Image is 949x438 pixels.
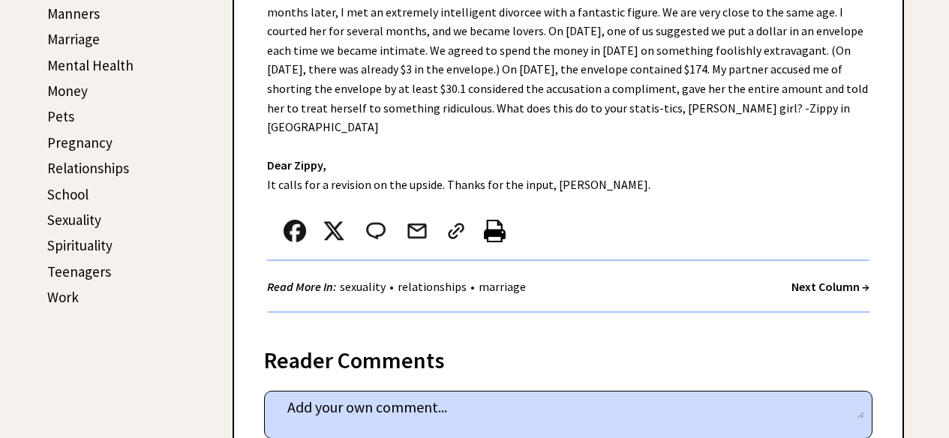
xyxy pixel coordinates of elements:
a: marriage [475,279,530,294]
div: • • [267,277,530,296]
img: mail.png [406,220,428,242]
a: Money [47,82,88,100]
a: Manners [47,4,100,22]
a: Pets [47,107,74,125]
a: Relationships [47,159,129,177]
a: Pregnancy [47,133,113,151]
a: Spirituality [47,236,113,254]
a: Sexuality [47,211,101,229]
img: x_small.png [323,220,345,242]
a: Mental Health [47,56,134,74]
strong: Read More In: [267,279,336,294]
img: facebook.png [284,220,306,242]
a: Teenagers [47,262,111,280]
div: Reader Comments [264,344,872,368]
a: Marriage [47,30,100,48]
img: link_02.png [445,220,467,242]
a: sexuality [336,279,389,294]
a: Next Column → [791,279,869,294]
a: relationships [394,279,470,294]
img: message_round%202.png [363,220,389,242]
img: printer%20icon.png [484,220,506,242]
strong: Dear Zippy, [267,157,326,172]
a: School [47,185,89,203]
a: Work [47,288,79,306]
